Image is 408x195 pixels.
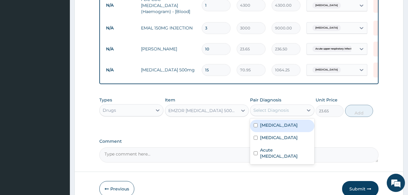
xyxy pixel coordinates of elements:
div: Minimize live chat window [100,3,114,18]
button: Add [345,105,373,117]
td: N/A [103,64,138,76]
td: N/A [103,22,138,34]
label: Comment [99,139,379,144]
div: Select Diagnosis [253,107,289,113]
img: d_794563401_company_1708531726252_794563401 [11,30,25,46]
td: EMAL 150MG INJECTION [138,22,199,34]
td: [MEDICAL_DATA] 500mg [138,64,199,76]
div: Drugs [103,107,116,113]
label: Pair Diagnosis [250,97,281,103]
label: Acute [MEDICAL_DATA] [260,147,310,159]
span: We're online! [35,59,84,120]
span: [MEDICAL_DATA] [312,67,341,73]
span: [MEDICAL_DATA] [312,25,341,31]
label: Types [99,97,112,103]
div: EMZOR [MEDICAL_DATA] 500mg [168,108,238,114]
td: N/A [103,43,138,55]
label: [MEDICAL_DATA] [260,135,298,141]
td: [PERSON_NAME] [138,43,199,55]
span: [MEDICAL_DATA] [312,2,341,9]
label: Unit Price [316,97,338,103]
label: [MEDICAL_DATA] [260,122,298,128]
label: Item [165,97,175,103]
span: Acute upper respiratory infect... [312,46,356,52]
textarea: Type your message and hit 'Enter' [3,130,116,152]
div: Chat with us now [32,34,102,42]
